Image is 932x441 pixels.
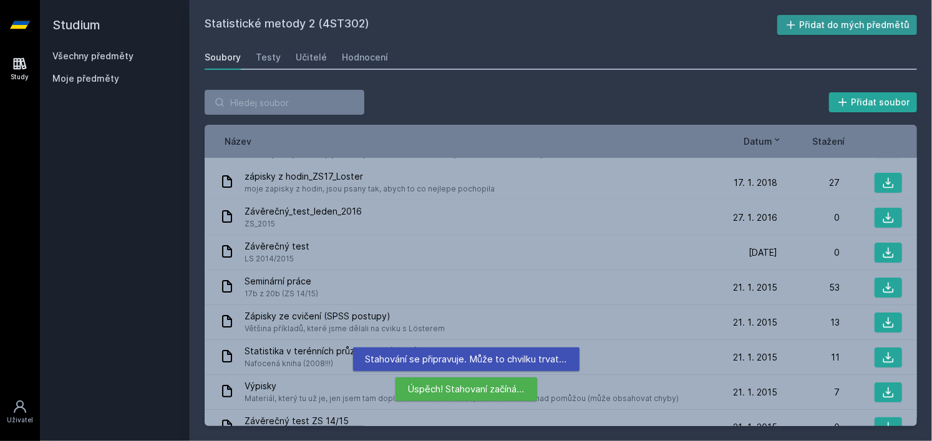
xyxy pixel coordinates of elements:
span: Materiál, který tu už je, jen jsem tam doplnil některé informace, které někomu snad pomůžou (může... [245,392,679,405]
span: Datum [744,135,772,148]
div: 0 [777,421,840,434]
div: 7 [777,386,840,399]
div: 53 [777,281,840,294]
span: 21. 1. 2015 [733,421,777,434]
a: Všechny předměty [52,51,133,61]
span: Zápisky ze cvičení (SPSS postupy) [245,310,445,322]
span: moje zapisky z hodin, jsou psany tak, abych to co nejlepe pochopila [245,183,495,195]
button: Stažení [812,135,845,148]
span: zápisky z hodin_ZS17_Loster [245,170,495,183]
button: Přidat do mých předmětů [777,15,918,35]
div: 13 [777,316,840,329]
a: Uživatel [2,393,37,431]
div: Uživatel [7,415,33,425]
a: Učitelé [296,45,327,70]
a: Soubory [205,45,241,70]
div: Testy [256,51,281,64]
span: Výpisky [245,380,679,392]
span: [DATE] [749,246,777,259]
span: 21. 1. 2015 [733,351,777,364]
span: Seminární práce [245,275,318,288]
span: Závěrečný test [245,240,309,253]
a: Hodnocení [342,45,388,70]
span: Většina příkladů, které jsme dělali na cviku s Lösterem [245,322,445,335]
a: Study [2,50,37,88]
div: Úspěch! Stahovaní začíná… [396,377,537,401]
div: Soubory [205,51,241,64]
span: 27. 1. 2016 [733,211,777,224]
span: 21. 1. 2015 [733,386,777,399]
a: Testy [256,45,281,70]
div: Stahování se připravuje. Může to chvilku trvat… [353,347,580,371]
div: 11 [777,351,840,364]
span: Statistika v terénních průzkumech (2008) [245,345,418,357]
div: Učitelé [296,51,327,64]
span: 21. 1. 2015 [733,281,777,294]
div: 27 [777,177,840,189]
span: ZS_2015 [245,218,362,230]
button: Datum [744,135,782,148]
span: Závěrečný test ZS 14/15 [245,415,443,427]
span: LS 2014/2015 [245,253,309,265]
span: Nafocená kniha (2008!!!) [245,357,418,370]
input: Hledej soubor [205,90,364,115]
span: 17b z 20b (ZS 14/15) [245,288,318,300]
span: 21. 1. 2015 [733,316,777,329]
span: Závěrečný_test_leden_2016 [245,205,362,218]
h2: Statistické metody 2 (4ST302) [205,15,777,35]
div: Study [11,72,29,82]
div: Hodnocení [342,51,388,64]
span: 17. 1. 2018 [734,177,777,189]
span: Moje předměty [52,72,119,85]
button: Název [225,135,251,148]
button: Přidat soubor [829,92,918,112]
div: 0 [777,246,840,259]
div: 0 [777,211,840,224]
